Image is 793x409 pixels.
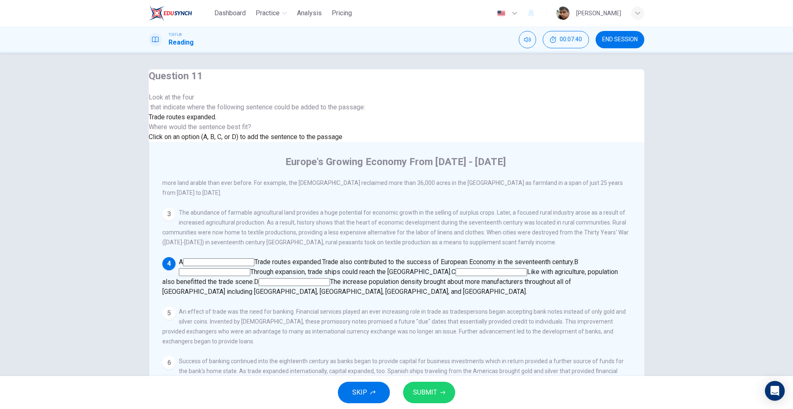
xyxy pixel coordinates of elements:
[254,258,322,266] span: Trade routes expanded.
[338,382,390,403] button: SKIP
[211,6,249,21] button: Dashboard
[162,356,176,369] div: 6
[297,8,322,18] span: Analysis
[162,308,626,345] span: An effect of trade was the need for banking. Financial services played an ever increasing role in...
[254,278,259,286] span: D
[285,155,506,168] h4: Europe's Growing Economy From [DATE] - [DATE]
[162,278,571,296] span: The increase population density brought about more manufacturers throughout all of [GEOGRAPHIC_DA...
[596,31,644,48] button: END SESSION
[162,358,627,404] span: Success of banking continued into the eighteenth century as banks began to provide capital for bu...
[332,8,352,18] span: Pricing
[250,268,451,276] span: Through expansion, trade ships could reach the [GEOGRAPHIC_DATA].
[602,36,638,43] span: END SESSION
[169,32,182,38] span: TOEFL®
[162,307,176,320] div: 5
[149,69,365,83] h4: Question 11
[403,382,455,403] button: SUBMIT
[256,8,280,18] span: Practice
[162,209,629,246] span: The abundance of farmable agricultural land provides a huge potential for economic growth in the ...
[149,92,365,112] span: Look at the four that indicate where the following sentence could be added to the passage:
[322,258,574,266] span: Trade also contributed to the success of European Economy in the seventeenth century.
[413,387,437,398] span: SUBMIT
[149,5,211,21] a: EduSynch logo
[149,5,192,21] img: EduSynch logo
[149,113,216,121] span: Trade routes expanded.
[252,6,290,21] button: Practice
[560,36,582,43] span: 00:07:40
[576,8,621,18] div: [PERSON_NAME]
[294,6,325,21] button: Analysis
[214,8,246,18] span: Dashboard
[496,10,506,17] img: en
[162,208,176,221] div: 3
[574,258,578,266] span: B
[149,133,342,141] span: Click on an option (A, B, C, or D) to add the sentence to the passage
[543,31,589,48] div: Hide
[149,123,253,131] span: Where would the sentence best fit?
[451,268,456,276] span: C
[556,7,570,20] img: Profile picture
[169,38,194,47] h1: Reading
[179,258,183,266] span: A
[162,257,176,270] div: 4
[543,31,589,48] button: 00:07:40
[519,31,536,48] div: Mute
[765,381,785,401] div: Open Intercom Messenger
[328,6,355,21] button: Pricing
[352,387,367,398] span: SKIP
